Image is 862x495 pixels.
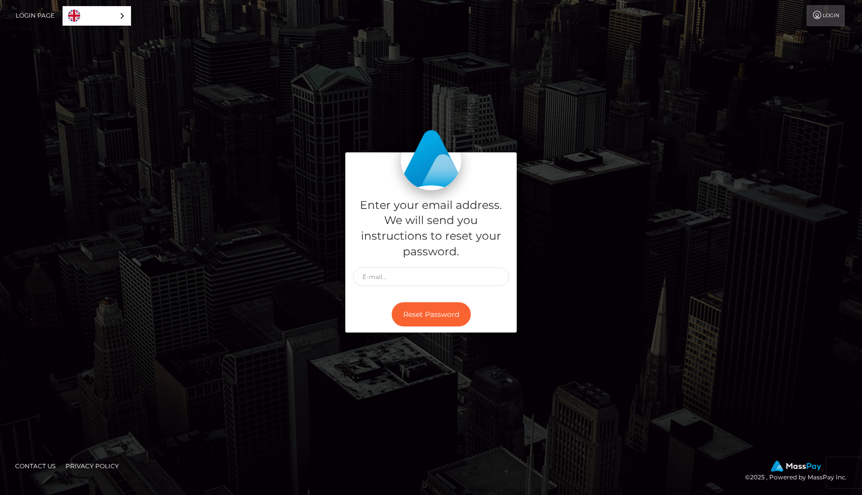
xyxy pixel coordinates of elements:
a: Contact Us [11,458,59,474]
img: MassPay Login [401,130,461,190]
img: MassPay [771,461,821,472]
aside: Language selected: English [63,6,131,26]
button: Reset Password [392,302,471,327]
a: Login Page [16,5,54,26]
a: Privacy Policy [61,458,123,474]
div: © 2025 , Powered by MassPay Inc. [745,461,854,483]
a: English [63,7,131,25]
div: Language [63,6,131,26]
input: E-mail... [353,267,509,286]
h5: Enter your email address. We will send you instructions to reset your password. [353,198,509,260]
a: Login [807,5,845,26]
